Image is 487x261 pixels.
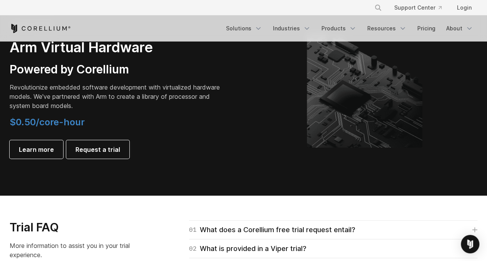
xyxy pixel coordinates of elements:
a: Resources [363,22,411,35]
span: Learn more [19,145,54,154]
div: Navigation Menu [365,1,478,15]
span: $0.50/core-hour [10,116,85,128]
h2: Arm Virtual Hardware [10,39,225,56]
h3: Powered by Corellium [10,62,225,77]
img: Corellium's ARM Virtual Hardware Platform [307,32,422,148]
span: 02 [189,243,197,254]
a: 02What is provided in a Viper trial? [189,243,477,254]
a: Pricing [413,22,440,35]
div: Open Intercom Messenger [461,235,479,253]
p: Revolutionize embedded software development with virtualized hardware models. We've partnered wit... [10,83,225,110]
div: What is provided in a Viper trial? [189,243,306,254]
div: Navigation Menu [221,22,478,35]
a: Login [451,1,478,15]
p: More information to assist you in your trial experience. [10,241,145,259]
span: Request a trial [75,145,120,154]
span: 01 [189,224,197,235]
a: Request a trial [66,140,129,159]
a: Support Center [388,1,448,15]
h3: Trial FAQ [10,220,145,235]
a: Learn more [10,140,63,159]
a: Solutions [221,22,267,35]
button: Search [371,1,385,15]
div: What does a Corellium free trial request entail? [189,224,355,235]
a: Corellium Home [10,24,71,33]
a: About [442,22,478,35]
a: 01What does a Corellium free trial request entail? [189,224,477,235]
a: Products [317,22,361,35]
a: Industries [268,22,315,35]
